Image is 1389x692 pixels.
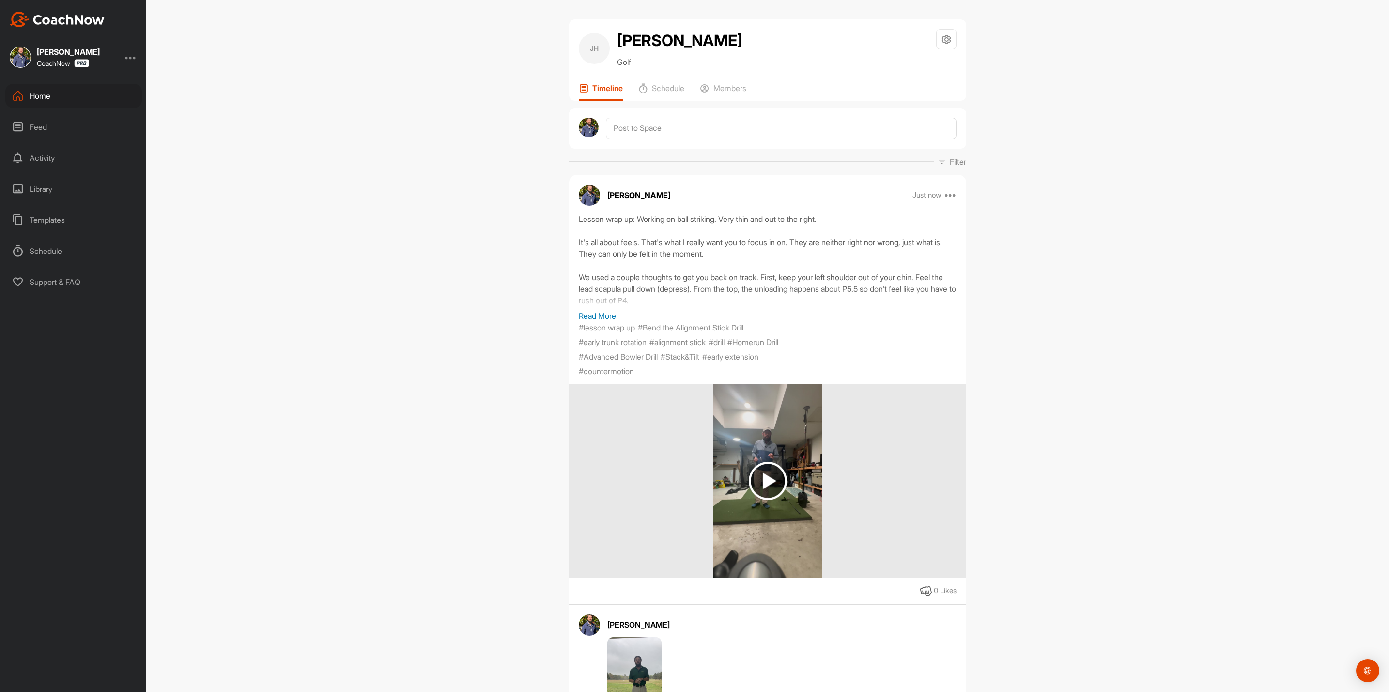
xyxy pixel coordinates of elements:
p: #Homerun Drill [727,336,778,348]
h2: [PERSON_NAME] [617,29,742,52]
div: JH [579,33,610,64]
div: Feed [5,115,142,139]
div: Lesson wrap up: Working on ball striking. Very thin and out to the right. It's all about feels. T... [579,213,957,310]
p: #Stack&Tilt [661,351,699,362]
p: #alignment stick [649,336,706,348]
p: Schedule [652,83,684,93]
p: #Bend the Alignment Stick Drill [638,322,743,333]
p: Members [713,83,746,93]
div: [PERSON_NAME] [607,619,957,630]
div: 0 Likes [934,585,957,597]
img: media [713,384,822,578]
img: CoachNow Pro [74,59,89,67]
img: avatar [579,185,600,206]
p: Read More [579,310,957,322]
div: CoachNow [37,59,89,67]
div: Support & FAQ [5,270,142,294]
p: [PERSON_NAME] [607,189,670,201]
img: avatar [579,118,599,138]
img: square_4c2aaeb3014d0e6fd030fb2436460593.jpg [10,47,31,68]
p: Just now [912,190,941,200]
p: #Advanced Bowler Drill [579,351,658,362]
div: [PERSON_NAME] [37,48,100,56]
p: #early extension [702,351,758,362]
div: Open Intercom Messenger [1356,659,1379,682]
img: CoachNow [10,12,105,27]
p: Timeline [592,83,623,93]
div: Activity [5,146,142,170]
p: Filter [950,156,966,168]
div: Schedule [5,239,142,263]
p: #lesson wrap up [579,322,635,333]
p: #drill [709,336,725,348]
div: Home [5,84,142,108]
img: avatar [579,614,600,636]
img: play [749,462,787,500]
div: Library [5,177,142,201]
p: Golf [617,56,742,68]
p: #countermotion [579,365,634,377]
p: #early trunk rotation [579,336,647,348]
div: Templates [5,208,142,232]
